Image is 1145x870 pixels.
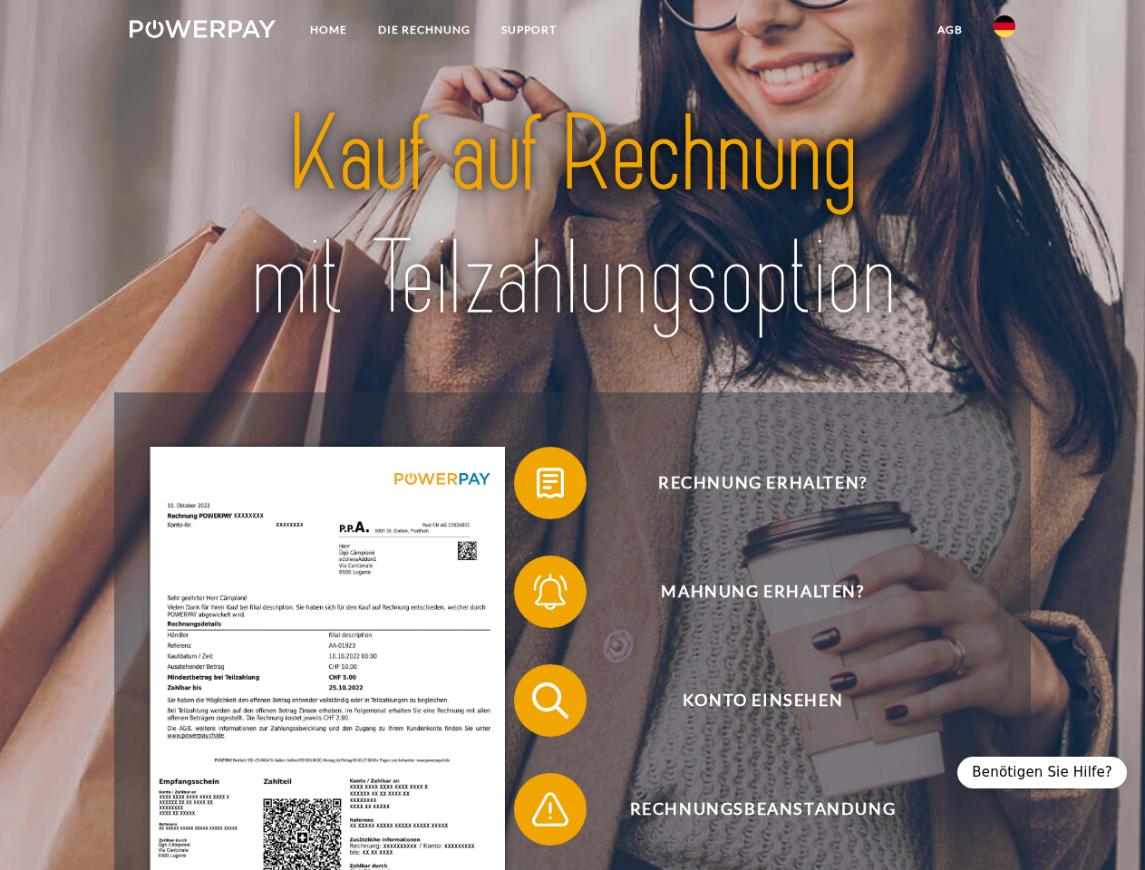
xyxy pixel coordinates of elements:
button: Rechnungsbeanstandung [514,773,985,846]
span: Konto einsehen [540,664,985,737]
button: Rechnung erhalten? [514,447,985,519]
img: qb_bell.svg [528,569,573,614]
button: Mahnung erhalten? [514,556,985,628]
a: Home [295,14,363,46]
img: logo-powerpay-white.svg [130,20,276,38]
button: Konto einsehen [514,664,985,737]
img: title-powerpay_de.svg [173,87,972,347]
img: de [994,15,1015,37]
img: qb_search.svg [528,678,573,723]
img: qb_warning.svg [528,787,573,832]
span: Rechnung erhalten? [540,447,985,519]
img: qb_bill.svg [528,460,573,506]
span: Rechnungsbeanstandung [540,773,985,846]
a: SUPPORT [486,14,572,46]
a: DIE RECHNUNG [363,14,486,46]
div: Benötigen Sie Hilfe? [957,757,1127,788]
a: agb [922,14,978,46]
span: Mahnung erhalten? [540,556,985,628]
